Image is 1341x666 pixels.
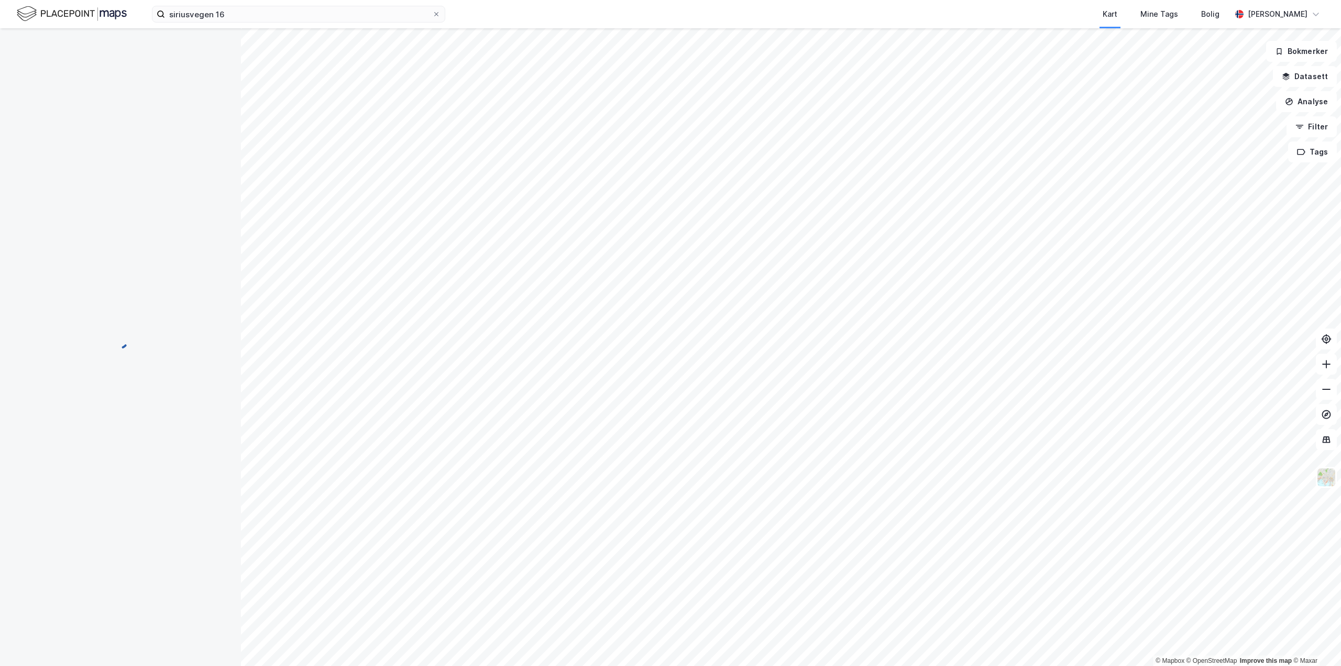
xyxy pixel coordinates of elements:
[1316,467,1336,487] img: Z
[1287,116,1337,137] button: Filter
[1140,8,1178,20] div: Mine Tags
[1276,91,1337,112] button: Analyse
[1103,8,1117,20] div: Kart
[1273,66,1337,87] button: Datasett
[112,333,129,350] img: spinner.a6d8c91a73a9ac5275cf975e30b51cfb.svg
[165,6,432,22] input: Søk på adresse, matrikkel, gårdeiere, leietakere eller personer
[1289,616,1341,666] div: Kontrollprogram for chat
[1248,8,1307,20] div: [PERSON_NAME]
[1289,616,1341,666] iframe: Chat Widget
[1288,141,1337,162] button: Tags
[1266,41,1337,62] button: Bokmerker
[1186,657,1237,664] a: OpenStreetMap
[17,5,127,23] img: logo.f888ab2527a4732fd821a326f86c7f29.svg
[1201,8,1219,20] div: Bolig
[1240,657,1292,664] a: Improve this map
[1156,657,1184,664] a: Mapbox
